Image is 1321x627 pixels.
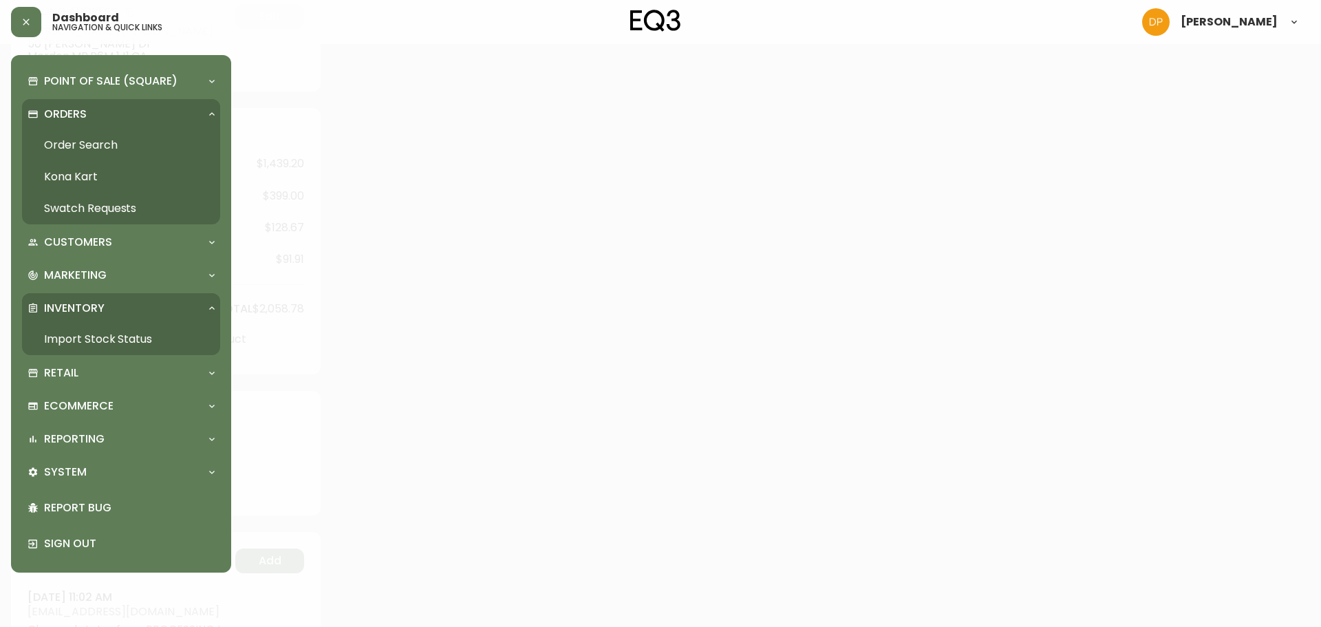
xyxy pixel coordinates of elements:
div: Marketing [22,260,220,290]
div: Customers [22,227,220,257]
div: Ecommerce [22,391,220,421]
span: Dashboard [52,12,119,23]
div: Inventory [22,293,220,323]
p: Marketing [44,268,107,283]
p: Report Bug [44,500,215,516]
img: logo [630,10,681,32]
img: b0154ba12ae69382d64d2f3159806b19 [1142,8,1170,36]
p: Retail [44,365,78,381]
a: Order Search [22,129,220,161]
p: System [44,465,87,480]
a: Import Stock Status [22,323,220,355]
div: Sign Out [22,526,220,562]
p: Sign Out [44,536,215,551]
div: Reporting [22,424,220,454]
a: Swatch Requests [22,193,220,224]
p: Inventory [44,301,105,316]
div: Report Bug [22,490,220,526]
p: Ecommerce [44,398,114,414]
div: Orders [22,99,220,129]
div: Point of Sale (Square) [22,66,220,96]
div: Retail [22,358,220,388]
p: Orders [44,107,87,122]
a: Kona Kart [22,161,220,193]
p: Reporting [44,432,105,447]
p: Customers [44,235,112,250]
h5: navigation & quick links [52,23,162,32]
span: [PERSON_NAME] [1181,17,1278,28]
div: System [22,457,220,487]
p: Point of Sale (Square) [44,74,178,89]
